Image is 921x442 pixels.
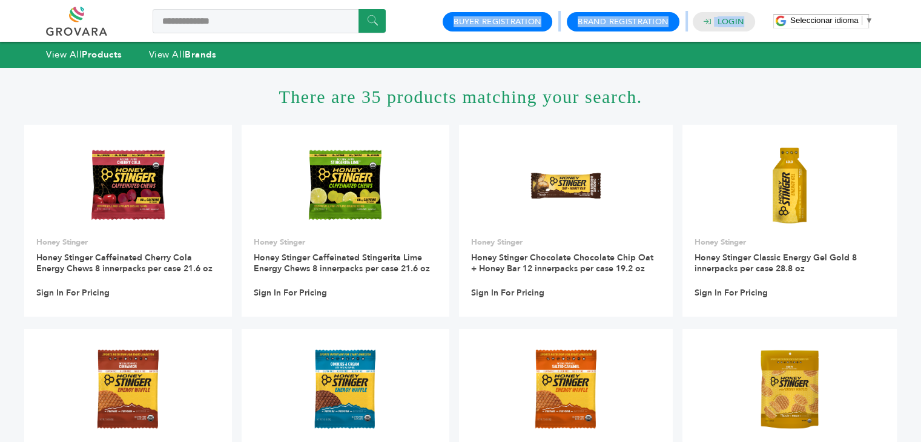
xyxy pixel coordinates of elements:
a: Sign In For Pricing [36,288,110,299]
strong: Brands [185,48,216,61]
img: Honey Stinger Gluten Free Waffle Cookies & Cream 8 innerpacks per case 1.1 oz [302,345,389,433]
img: Honey Stinger Mini Waffle Honey 5 units per case 5.3 oz [746,345,834,433]
span: ​ [862,16,862,25]
a: Buyer Registration [454,16,541,27]
img: Honey Stinger Chocolate Chocolate Chip Oat + Honey Bar 12 innerpacks per case 19.2 oz [522,141,610,229]
p: Honey Stinger [36,237,220,248]
span: Seleccionar idioma [790,16,859,25]
a: Honey Stinger Classic Energy Gel Gold 8 innerpacks per case 28.8 oz [695,252,857,274]
a: Honey Stinger Caffeinated Stingerita Lime Energy Chews 8 innerpacks per case 21.6 oz [254,252,430,274]
strong: Products [82,48,122,61]
a: Honey Stinger Caffeinated Cherry Cola Energy Chews 8 innerpacks per case 21.6 oz [36,252,213,274]
a: Sign In For Pricing [471,288,544,299]
input: Search a product or brand... [153,9,386,33]
a: Login [718,16,744,27]
a: Sign In For Pricing [254,288,327,299]
a: View AllProducts [46,48,122,61]
a: Brand Registration [578,16,668,27]
p: Honey Stinger [695,237,885,248]
a: View AllBrands [149,48,217,61]
span: ▼ [865,16,873,25]
a: Honey Stinger Chocolate Chocolate Chip Oat + Honey Bar 12 innerpacks per case 19.2 oz [471,252,653,274]
a: Seleccionar idioma​ [790,16,873,25]
img: Honey Stinger Caffeinated Stingerita Lime Energy Chews 8 innerpacks per case 21.6 oz [302,141,389,229]
img: Honey Stinger Gluten Free Organic Waffle Cinnamon 8 innerpacks per case 1.1 oz [84,345,172,433]
img: Honey Stinger Caffeinated Cherry Cola Energy Chews 8 innerpacks per case 21.6 oz [84,141,172,229]
img: Honey Stinger Classic Energy Gel Gold 8 innerpacks per case 28.8 oz [746,141,834,229]
img: Honey Stinger Gluten-Free Waffle Caddy Salted Caramel 8 innerpacks per case 1.1 oz [522,345,610,433]
h1: There are 35 products matching your search. [24,68,897,125]
a: Sign In For Pricing [695,288,768,299]
p: Honey Stinger [254,237,437,248]
p: Honey Stinger [471,237,661,248]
